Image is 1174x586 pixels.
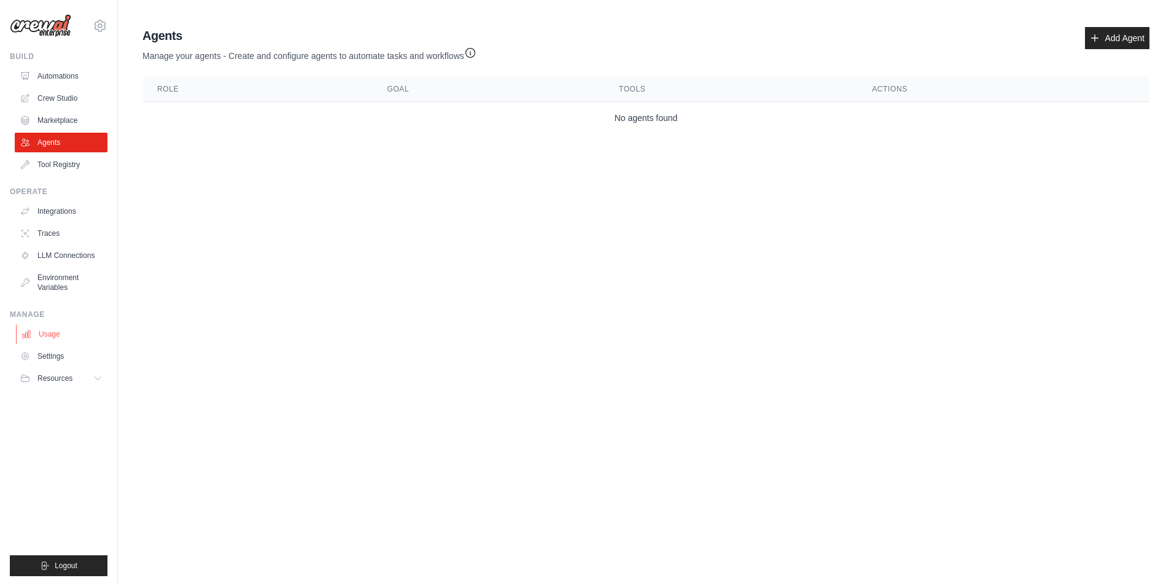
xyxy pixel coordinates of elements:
[604,77,857,102] th: Tools
[15,201,107,221] a: Integrations
[15,88,107,108] a: Crew Studio
[10,14,71,37] img: Logo
[1085,27,1149,49] a: Add Agent
[10,555,107,576] button: Logout
[15,369,107,388] button: Resources
[15,268,107,297] a: Environment Variables
[15,346,107,366] a: Settings
[15,246,107,265] a: LLM Connections
[142,102,1149,135] td: No agents found
[55,561,77,571] span: Logout
[372,77,604,102] th: Goal
[857,77,1149,102] th: Actions
[37,373,72,383] span: Resources
[15,111,107,130] a: Marketplace
[16,324,109,344] a: Usage
[15,66,107,86] a: Automations
[142,27,476,44] h2: Agents
[142,44,476,62] p: Manage your agents - Create and configure agents to automate tasks and workflows
[15,155,107,174] a: Tool Registry
[15,133,107,152] a: Agents
[142,77,372,102] th: Role
[10,52,107,61] div: Build
[10,187,107,197] div: Operate
[10,310,107,319] div: Manage
[15,224,107,243] a: Traces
